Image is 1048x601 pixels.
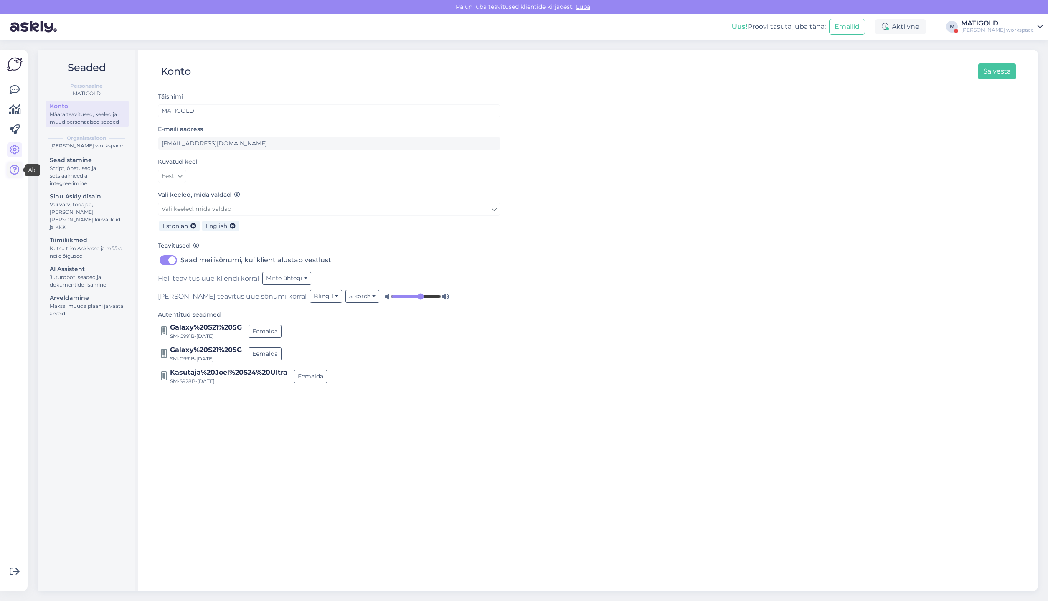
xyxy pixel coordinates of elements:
[161,63,191,79] div: Konto
[961,27,1034,33] div: [PERSON_NAME] workspace
[573,3,593,10] span: Luba
[50,265,125,274] div: AI Assistent
[46,292,129,319] a: ArveldamineMaksa, muuda plaani ja vaata arveid
[46,264,129,290] a: AI AssistentJuturoboti seaded ja dokumentide lisamine
[50,274,125,289] div: Juturoboti seaded ja dokumentide lisamine
[732,22,826,32] div: Proovi tasuta juba täna:
[162,205,231,213] span: Vali keeled, mida valdad
[158,157,198,166] label: Kuvatud keel
[875,19,926,34] div: Aktiivne
[180,254,331,267] label: Saad meilisõnumi, kui klient alustab vestlust
[170,345,242,355] div: Galaxy%20S21%205G
[345,290,380,303] button: 5 korda
[50,302,125,317] div: Maksa, muuda plaani ja vaata arveid
[44,142,129,150] div: [PERSON_NAME] workspace
[961,20,1034,27] div: MATIGOLD
[158,310,221,319] label: Autentitud seadmed
[310,290,342,303] button: Bling 1
[170,322,242,332] div: Galaxy%20S21%205G
[206,222,227,230] span: English
[7,56,23,72] img: Askly Logo
[50,192,125,201] div: Sinu Askly disain
[50,245,125,260] div: Kutsu tiim Askly'sse ja määra neile õigused
[978,63,1016,79] button: Salvesta
[961,20,1043,33] a: MATIGOLD[PERSON_NAME] workspace
[158,170,186,183] a: Eesti
[158,104,500,117] input: Sisesta nimi
[46,191,129,232] a: Sinu Askly disainVali värv, tööajad, [PERSON_NAME], [PERSON_NAME] kiirvalikud ja KKK
[50,165,125,187] div: Script, õpetused ja sotsiaalmeedia integreerimine
[67,134,106,142] b: Organisatsioon
[162,222,188,230] span: Estonian
[158,137,500,150] input: Sisesta e-maili aadress
[170,378,287,385] div: SM-S928B • [DATE]
[50,294,125,302] div: Arveldamine
[946,21,958,33] div: M
[70,82,103,90] b: Personaalne
[50,156,125,165] div: Seadistamine
[162,172,176,181] span: Eesti
[170,368,287,378] div: Kasutaja%20Joel%20S24%20Ultra
[158,241,199,250] label: Teavitused
[25,164,40,176] div: Abi
[732,23,748,30] b: Uus!
[262,272,311,285] button: Mitte ühtegi
[829,19,865,35] button: Emailid
[158,92,183,101] label: Täisnimi
[46,235,129,261] a: TiimiliikmedKutsu tiim Askly'sse ja määra neile õigused
[46,155,129,188] a: SeadistamineScript, õpetused ja sotsiaalmeedia integreerimine
[158,125,203,134] label: E-maili aadress
[50,102,125,111] div: Konto
[44,60,129,76] h2: Seaded
[46,101,129,127] a: KontoMäära teavitused, keeled ja muud personaalsed seaded
[158,190,240,199] label: Vali keeled, mida valdad
[170,332,242,340] div: SM-G991B • [DATE]
[294,370,327,383] button: Eemalda
[50,236,125,245] div: Tiimiliikmed
[44,90,129,97] div: MATIGOLD
[158,290,500,303] div: [PERSON_NAME] teavitus uue sõnumi korral
[50,201,125,231] div: Vali värv, tööajad, [PERSON_NAME], [PERSON_NAME] kiirvalikud ja KKK
[158,272,500,285] div: Heli teavitus uue kliendi korral
[249,325,282,338] button: Eemalda
[158,203,500,216] a: Vali keeled, mida valdad
[50,111,125,126] div: Määra teavitused, keeled ja muud personaalsed seaded
[249,347,282,360] button: Eemalda
[170,355,242,363] div: SM-G991B • [DATE]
